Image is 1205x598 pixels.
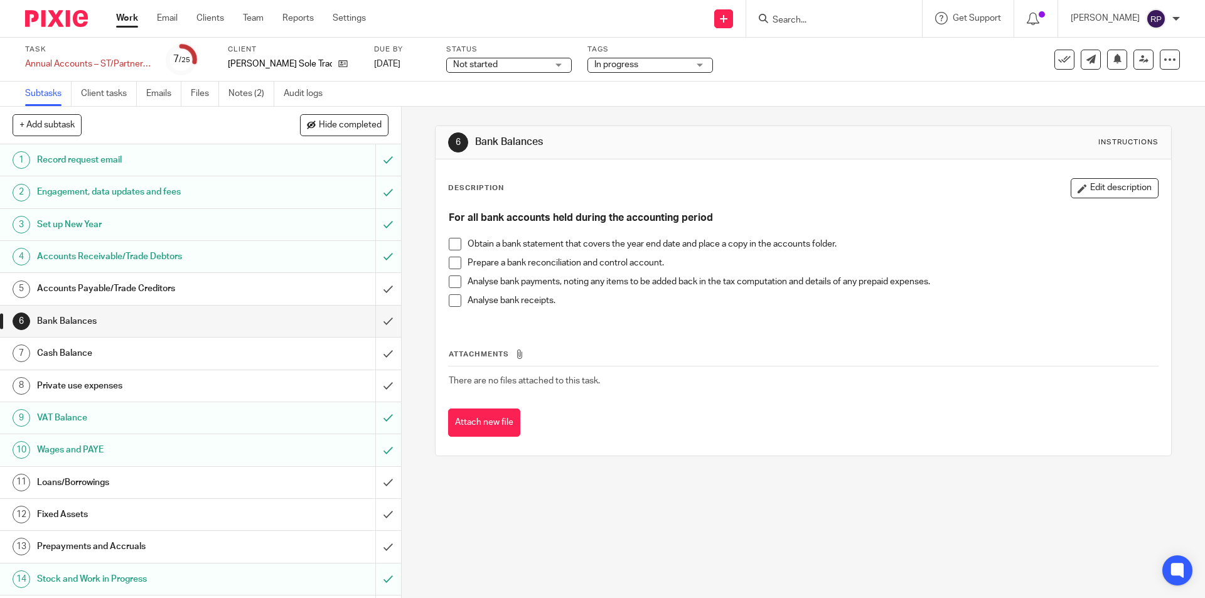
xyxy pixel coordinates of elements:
a: Client tasks [81,82,137,106]
span: Hide completed [319,120,382,131]
h1: VAT Balance [37,408,254,427]
h1: Prepayments and Accruals [37,537,254,556]
h1: Stock and Work in Progress [37,570,254,589]
div: 4 [13,248,30,265]
h1: Private use expenses [37,376,254,395]
p: Prepare a bank reconciliation and control account. [468,257,1157,269]
div: 1 [13,151,30,169]
div: 9 [13,409,30,427]
span: [DATE] [374,60,400,68]
div: 7 [173,52,190,67]
div: 13 [13,538,30,555]
p: Analyse bank receipts. [468,294,1157,307]
span: Attachments [449,351,509,358]
h1: Loans/Borrowings [37,473,254,492]
div: 10 [13,441,30,459]
h1: Fixed Assets [37,505,254,524]
h1: Cash Balance [37,344,254,363]
a: Notes (2) [228,82,274,106]
a: Reports [282,12,314,24]
a: Subtasks [25,82,72,106]
div: 14 [13,570,30,588]
button: Attach new file [448,408,520,437]
label: Task [25,45,151,55]
span: In progress [594,60,638,69]
div: Instructions [1098,137,1159,147]
div: 6 [13,312,30,330]
input: Search [771,15,884,26]
div: 6 [448,132,468,152]
span: Not started [453,60,498,69]
h1: Accounts Receivable/Trade Debtors [37,247,254,266]
a: Team [243,12,264,24]
a: Email [157,12,178,24]
h1: Accounts Payable/Trade Creditors [37,279,254,298]
button: + Add subtask [13,114,82,136]
div: 8 [13,377,30,395]
a: Audit logs [284,82,332,106]
h1: Bank Balances [37,312,254,331]
h1: Wages and PAYE [37,440,254,459]
div: Annual Accounts – ST/Partnership - Manual [25,58,151,70]
a: Work [116,12,138,24]
a: Files [191,82,219,106]
button: Edit description [1071,178,1159,198]
div: 11 [13,474,30,491]
h1: Record request email [37,151,254,169]
h1: Engagement, data updates and fees [37,183,254,201]
label: Tags [587,45,713,55]
div: 7 [13,344,30,362]
a: Emails [146,82,181,106]
div: 12 [13,506,30,523]
span: There are no files attached to this task. [449,376,600,385]
label: Due by [374,45,431,55]
button: Hide completed [300,114,388,136]
img: Pixie [25,10,88,27]
h1: Set up New Year [37,215,254,234]
div: 3 [13,216,30,233]
span: Get Support [953,14,1001,23]
label: Client [228,45,358,55]
strong: For all bank accounts held during the accounting period [449,213,713,223]
p: Analyse bank payments, noting any items to be added back in the tax computation and details of an... [468,275,1157,288]
p: [PERSON_NAME] [1071,12,1140,24]
p: [PERSON_NAME] Sole Trader [228,58,332,70]
p: Description [448,183,504,193]
img: svg%3E [1146,9,1166,29]
h1: Bank Balances [475,136,830,149]
div: 2 [13,184,30,201]
small: /25 [179,56,190,63]
p: Obtain a bank statement that covers the year end date and place a copy in the accounts folder. [468,238,1157,250]
a: Clients [196,12,224,24]
a: Settings [333,12,366,24]
label: Status [446,45,572,55]
div: 5 [13,280,30,298]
